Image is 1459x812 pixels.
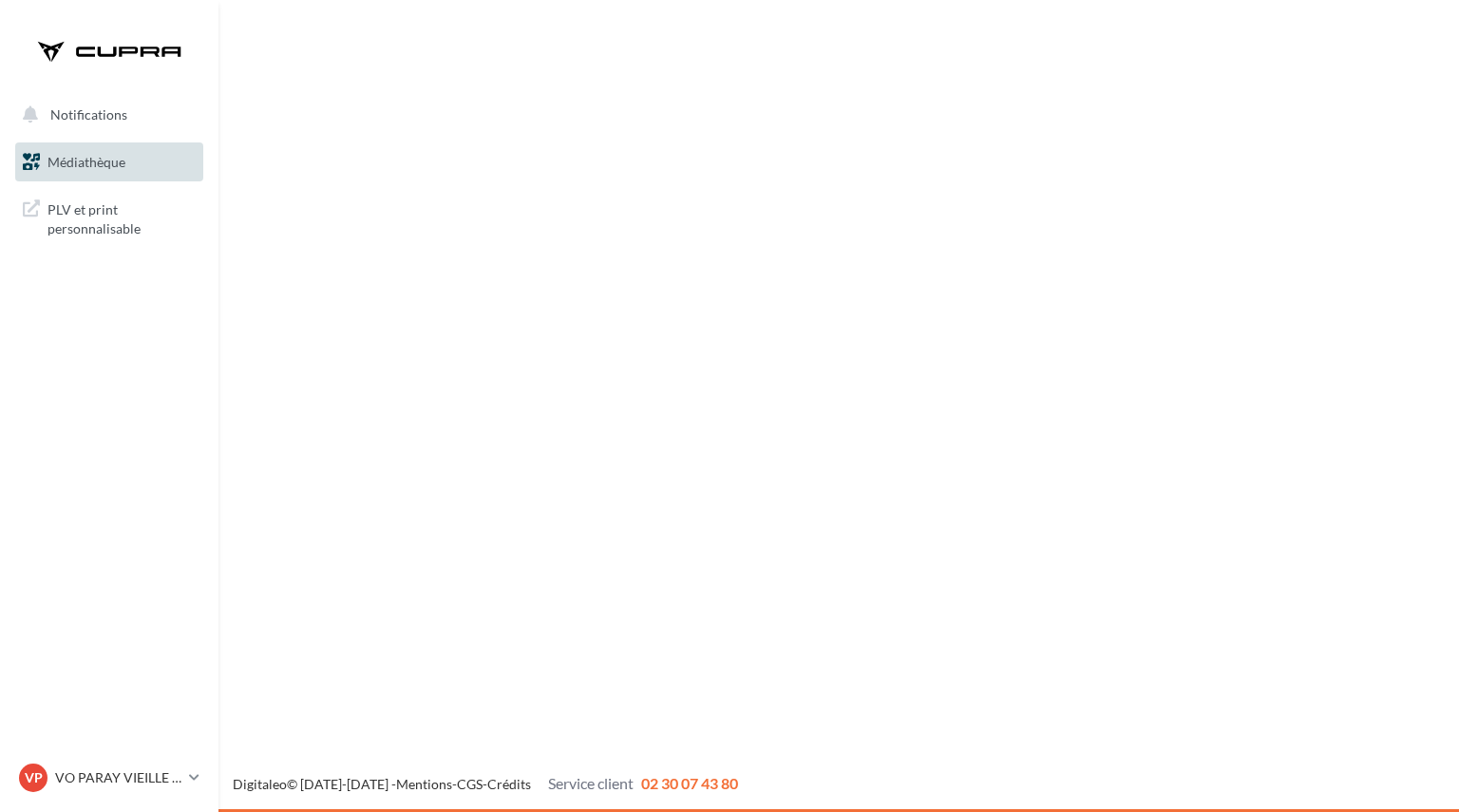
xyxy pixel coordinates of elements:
[11,189,207,245] a: PLV et print personnalisable
[11,95,199,135] button: Notifications
[457,776,483,792] a: CGS
[47,154,125,170] span: Médiathèque
[641,774,738,792] span: 02 30 07 43 80
[15,760,203,796] a: VP VO PARAY VIEILLE POSTE
[11,142,207,182] a: Médiathèque
[487,776,531,792] a: Crédits
[47,197,196,237] span: PLV et print personnalisable
[25,768,43,787] span: VP
[233,776,738,792] span: © [DATE]-[DATE] - - -
[233,776,287,792] a: Digitaleo
[55,768,181,787] p: VO PARAY VIEILLE POSTE
[396,776,452,792] a: Mentions
[548,774,634,792] span: Service client
[50,106,127,123] span: Notifications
